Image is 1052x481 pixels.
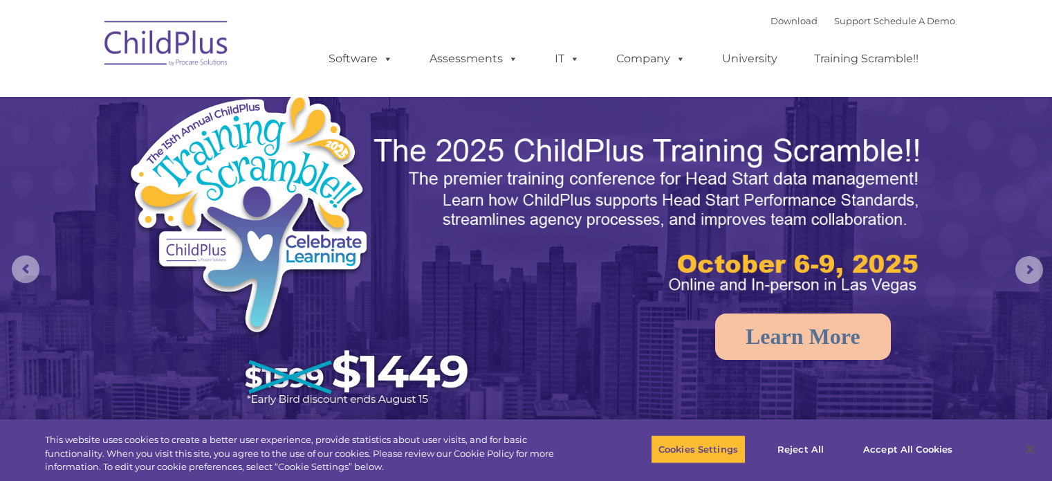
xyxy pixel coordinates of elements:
div: This website uses cookies to create a better user experience, provide statistics about user visit... [45,433,579,474]
button: Close [1015,434,1045,464]
img: ChildPlus by Procare Solutions [98,11,236,80]
a: Schedule A Demo [874,15,955,26]
a: Learn More [715,314,891,360]
a: Download [770,15,818,26]
a: Assessments [416,45,532,73]
button: Accept All Cookies [856,435,960,464]
a: Software [315,45,407,73]
a: University [708,45,791,73]
a: Company [602,45,699,73]
font: | [770,15,955,26]
button: Reject All [757,435,844,464]
a: Training Scramble!! [800,45,932,73]
a: Support [834,15,871,26]
button: Cookies Settings [651,435,746,464]
a: IT [541,45,593,73]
